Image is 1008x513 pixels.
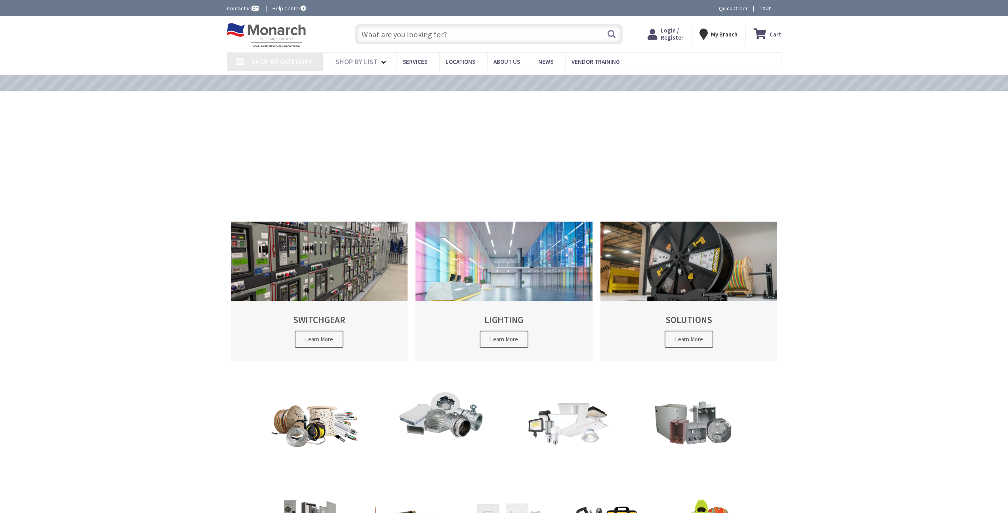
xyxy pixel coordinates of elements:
[253,396,379,488] a: Wiring Shop
[711,31,737,38] strong: My Branch
[380,387,502,486] a: Conduit, Fittings, Bodies, Raceways Shop
[614,315,764,325] h2: SOLUTIONS
[415,222,593,362] a: LIGHTING Learn More
[227,23,306,48] img: Monarch Electric Company
[252,57,312,66] span: Shop By Category
[355,24,623,44] input: What are you looking for?
[429,315,579,325] h2: LIGHTING
[227,4,260,12] a: Contact us
[298,468,332,484] span: Shop
[648,27,684,41] a: Login / Register
[295,331,343,348] span: Learn More
[600,222,777,362] a: SOLUTIONS Learn More
[245,315,394,325] h2: SWITCHGEAR
[494,58,520,65] span: About Us
[231,222,408,362] a: SWITCHGEAR Learn More
[424,466,458,482] span: Shop
[435,79,573,88] a: VIEW OUR VIDEO TRAINING LIBRARY
[510,452,624,460] h2: Lighting
[446,58,475,65] span: Locations
[759,4,779,12] span: Tour
[550,466,584,482] span: Shop
[384,445,498,461] h2: Conduit, Fittings, Bodies, Raceways
[480,331,528,348] span: Learn More
[636,452,750,460] h2: Enclosures & Boxes
[257,454,375,462] h2: Wiring
[770,27,781,41] strong: Cart
[272,4,306,12] a: Help Center
[661,27,684,41] span: Login / Register
[572,58,620,65] span: Vendor Training
[676,466,710,482] span: Shop
[699,27,737,41] div: My Branch
[754,27,781,41] a: Cart
[538,58,553,65] span: News
[632,395,754,486] a: Enclosures & Boxes Shop
[335,57,378,66] span: Shop By List
[665,331,713,348] span: Learn More
[719,4,748,12] a: Quick Order
[506,395,628,486] a: Lighting Shop
[403,58,427,65] span: Services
